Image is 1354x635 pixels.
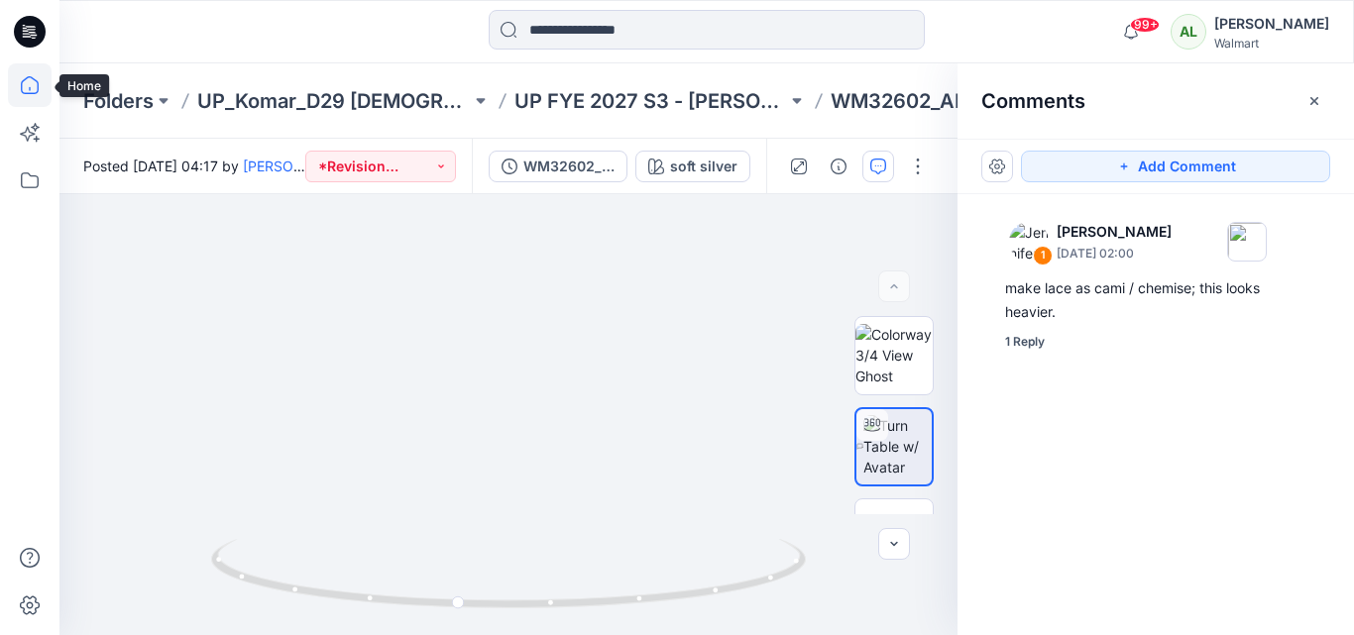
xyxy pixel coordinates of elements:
a: Folders [83,87,154,115]
div: 1 Reply [1005,332,1045,352]
h2: Comments [981,89,1085,113]
p: [PERSON_NAME] [1057,220,1172,244]
a: [PERSON_NAME] [243,158,355,174]
a: UP FYE 2027 S3 - [PERSON_NAME] D29 [DEMOGRAPHIC_DATA] Sleepwear [514,87,788,115]
a: UP_Komar_D29 [DEMOGRAPHIC_DATA] Sleep [197,87,471,115]
button: soft silver [635,151,750,182]
div: WM32602_ADM_POINTELLE SHORT [523,156,615,177]
div: [PERSON_NAME] [1214,12,1329,36]
span: 99+ [1130,17,1160,33]
img: Jennifer Yerkes [1009,222,1049,262]
div: AL [1171,14,1206,50]
img: Turn Table w/ Avatar [863,415,932,477]
p: WM32602_ADM_POINTELLE SHORT [831,87,1104,115]
div: soft silver [670,156,737,177]
p: [DATE] 02:00 [1057,244,1172,264]
div: make lace as cami / chemise; this looks heavier. [1005,276,1306,324]
button: Add Comment [1021,151,1330,182]
div: 1 [1033,246,1053,265]
span: Posted [DATE] 04:17 by [83,156,305,176]
button: Details [823,151,854,182]
button: WM32602_ADM_POINTELLE SHORT [489,151,627,182]
img: Colorway 3/4 View Ghost [855,324,933,386]
div: Walmart [1214,36,1329,51]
